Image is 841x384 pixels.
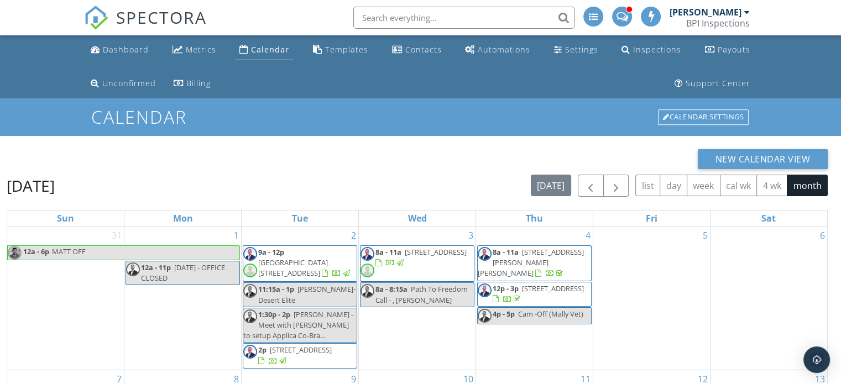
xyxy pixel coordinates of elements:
[235,40,294,60] a: Calendar
[168,40,221,60] a: Metrics
[405,44,441,55] div: Contacts
[635,175,660,196] button: list
[478,283,492,297] img: img_3107.jpeg
[687,175,720,196] button: week
[258,345,332,365] a: 2p [STREET_ADDRESS]
[290,211,310,226] a: Tuesday
[258,257,328,278] span: [GEOGRAPHIC_DATA][STREET_ADDRESS]
[720,175,758,196] button: cal wk
[701,227,710,244] a: Go to September 5, 2025
[803,346,830,373] div: Open Intercom Messenger
[493,283,584,304] a: 12p - 3p [STREET_ADDRESS]
[7,175,55,197] h2: [DATE]
[109,227,124,244] a: Go to August 31, 2025
[405,211,429,226] a: Wednesday
[23,246,50,260] span: 12a - 6p
[477,245,592,281] a: 8a - 11a [STREET_ADDRESS][PERSON_NAME][PERSON_NAME]
[103,44,149,55] div: Dashboard
[84,15,207,38] a: SPECTORA
[360,245,474,282] a: 8a - 11a [STREET_ADDRESS]
[531,175,571,196] button: [DATE]
[670,73,755,94] a: Support Center
[478,247,492,261] img: img_3107.jpeg
[141,262,225,283] span: [DATE] - OFFICE CLOSED
[270,345,332,355] span: [STREET_ADDRESS]
[243,247,257,261] img: img_3107.jpeg
[141,262,171,272] span: 12a - 11p
[258,345,267,355] span: 2p
[124,227,242,370] td: Go to September 1, 2025
[476,227,593,370] td: Go to September 4, 2025
[387,40,446,60] a: Contacts
[710,227,827,370] td: Go to September 6, 2025
[169,73,215,94] a: Billing
[258,247,284,257] span: 9a - 12p
[375,284,468,304] span: Path To Freedom Call - , [PERSON_NAME]
[242,227,359,370] td: Go to September 2, 2025
[787,175,828,196] button: month
[593,227,710,370] td: Go to September 5, 2025
[171,211,195,226] a: Monday
[243,345,257,359] img: img_3107.jpeg
[232,227,241,244] a: Go to September 1, 2025
[633,44,681,55] div: Inspections
[258,309,290,319] span: 1:30p - 2p
[359,227,476,370] td: Go to September 3, 2025
[603,175,629,197] button: Next month
[116,6,207,29] span: SPECTORA
[686,18,750,29] div: BPI Inspections
[617,40,686,60] a: Inspections
[243,309,353,340] span: [PERSON_NAME] - Meet with [PERSON_NAME] to setup Applica Co-Bra...
[258,284,294,294] span: 11:15a - 1p
[759,211,778,226] a: Saturday
[701,40,755,60] a: Payouts
[309,40,373,60] a: Templates
[91,107,750,127] h1: Calendar
[243,264,257,277] img: default-user-f0147aede5fd5fa78ca7ade42f37bd4542148d508eef1c3d3ea960f66861d68b.jpg
[524,211,545,226] a: Thursday
[243,343,357,368] a: 2p [STREET_ADDRESS]
[361,264,374,277] img: default-user-f0147aede5fd5fa78ca7ade42f37bd4542148d508eef1c3d3ea960f66861d68b.jpg
[565,44,598,55] div: Settings
[578,175,604,197] button: Previous month
[7,227,124,370] td: Go to August 31, 2025
[478,309,492,323] img: img_3107.jpeg
[550,40,603,60] a: Settings
[8,246,22,260] img: sanchez_03bg81.jpeg
[670,7,741,18] div: [PERSON_NAME]
[518,309,583,319] span: Cam -Off (Mally Vet)
[375,247,401,257] span: 8a - 11a
[243,245,357,282] a: 9a - 12p [GEOGRAPHIC_DATA][STREET_ADDRESS]
[660,175,687,196] button: day
[466,227,476,244] a: Go to September 3, 2025
[353,7,574,29] input: Search everything...
[461,40,535,60] a: Automations (Advanced)
[84,6,108,30] img: The Best Home Inspection Software - Spectora
[718,44,750,55] div: Payouts
[375,284,408,294] span: 8a - 8:15a
[86,40,153,60] a: Dashboard
[86,73,160,94] a: Unconfirmed
[756,175,787,196] button: 4 wk
[493,309,515,319] span: 4p - 5p
[55,211,76,226] a: Sunday
[258,284,356,304] span: [PERSON_NAME]- Desert Elite
[818,227,827,244] a: Go to September 6, 2025
[478,247,584,278] a: 8a - 11a [STREET_ADDRESS][PERSON_NAME][PERSON_NAME]
[478,247,584,278] span: [STREET_ADDRESS][PERSON_NAME][PERSON_NAME]
[126,262,140,276] img: img_3107.jpeg
[349,227,358,244] a: Go to September 2, 2025
[698,149,828,169] button: New Calendar View
[478,44,530,55] div: Automations
[522,283,584,293] span: [STREET_ADDRESS]
[258,247,352,278] a: 9a - 12p [GEOGRAPHIC_DATA][STREET_ADDRESS]
[583,227,593,244] a: Go to September 4, 2025
[361,284,374,298] img: img_3107.jpeg
[243,284,257,298] img: img_3107.jpeg
[375,247,467,267] a: 8a - 11a [STREET_ADDRESS]
[186,44,216,55] div: Metrics
[325,44,368,55] div: Templates
[243,309,257,323] img: img_3107.jpeg
[186,78,211,88] div: Billing
[657,108,750,126] a: Calendar Settings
